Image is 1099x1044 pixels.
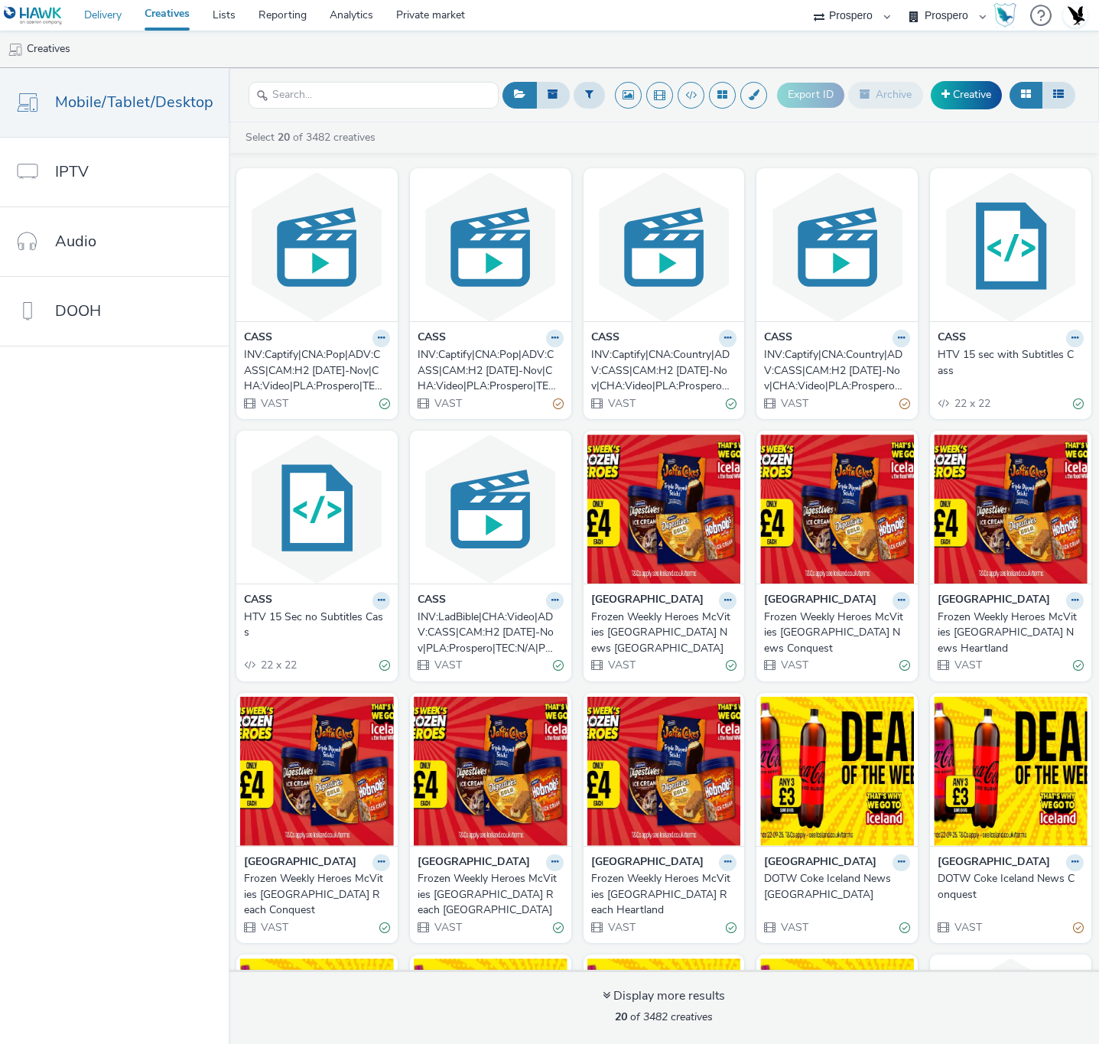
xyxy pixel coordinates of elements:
[764,610,910,656] a: Frozen Weekly Heroes McVities [GEOGRAPHIC_DATA] News Conquest
[278,130,290,145] strong: 20
[1073,395,1084,411] div: Valid
[55,161,89,183] span: IPTV
[938,592,1050,610] strong: [GEOGRAPHIC_DATA]
[259,920,288,935] span: VAST
[764,347,910,394] a: INV:Captify|CNA:Country|ADV:CASS|CAM:H2 [DATE]-Nov|CHA:Video|PLA:Prospero|TEC:N/A|PHA:H2|OBJ:Awar...
[934,697,1088,846] img: DOTW Coke Iceland News Conquest visual
[259,658,297,672] span: 22 x 22
[1073,658,1084,674] div: Valid
[938,330,966,347] strong: CASS
[764,871,904,903] div: DOTW Coke Iceland News [GEOGRAPHIC_DATA]
[615,1010,713,1024] span: of 3482 creatives
[938,347,1084,379] a: HTV 15 sec with Subtitles Cass
[606,920,636,935] span: VAST
[414,172,567,321] img: INV:Captify|CNA:Pop|ADV:CASS|CAM:H2 25 Sept-Nov|CHA:Video|PLA:Prospero|TEC:N/A|PHA:H2|OBJ:Awarene...
[244,330,272,347] strong: CASS
[764,610,904,656] div: Frozen Weekly Heroes McVities [GEOGRAPHIC_DATA] News Conquest
[764,330,792,347] strong: CASS
[938,871,1084,903] a: DOTW Coke Iceland News Conquest
[938,610,1084,656] a: Frozen Weekly Heroes McVities [GEOGRAPHIC_DATA] News Heartland
[55,230,96,252] span: Audio
[433,920,462,935] span: VAST
[379,395,390,411] div: Valid
[418,592,446,610] strong: CASS
[1073,919,1084,935] div: Partially valid
[848,82,923,108] button: Archive
[591,871,731,918] div: Frozen Weekly Heroes McVities [GEOGRAPHIC_DATA] Reach Heartland
[899,919,910,935] div: Valid
[938,610,1078,656] div: Frozen Weekly Heroes McVities [GEOGRAPHIC_DATA] News Heartland
[603,987,725,1005] div: Display more results
[591,592,704,610] strong: [GEOGRAPHIC_DATA]
[240,697,394,846] img: Frozen Weekly Heroes McVities Iceland Reach Conquest visual
[615,1010,627,1024] strong: 20
[726,395,736,411] div: Valid
[764,347,904,394] div: INV:Captify|CNA:Country|ADV:CASS|CAM:H2 [DATE]-Nov|CHA:Video|PLA:Prospero|TEC:N/A|PHA:H2|OBJ:Awar...
[993,3,1016,28] img: Hawk Academy
[779,396,808,411] span: VAST
[938,854,1050,872] strong: [GEOGRAPHIC_DATA]
[244,871,390,918] a: Frozen Weekly Heroes McVities [GEOGRAPHIC_DATA] Reach Conquest
[764,871,910,903] a: DOTW Coke Iceland News [GEOGRAPHIC_DATA]
[591,347,737,394] a: INV:Captify|CNA:Country|ADV:CASS|CAM:H2 [DATE]-Nov|CHA:Video|PLA:Prospero|TEC:N/A|PHA:H2|OBJ:Awar...
[1064,4,1087,27] img: Account UK
[591,330,619,347] strong: CASS
[931,81,1002,109] a: Creative
[240,172,394,321] img: INV:Captify|CNA:Pop|ADV:CASS|CAM:H2 25 Sept-Nov|CHA:Video|PLA:Prospero|TEC:N/A|PHA:H2|OBJ:Awarene...
[244,592,272,610] strong: CASS
[414,434,567,584] img: INV:LadBible|CHA:Video|ADV:CASS|CAM:H2 25 Sept-Nov|PLA:Prospero|TEC:N/A|PHA:H2|OBJ:Awareness|BME:...
[379,658,390,674] div: Valid
[55,300,101,322] span: DOOH
[899,395,910,411] div: Partially valid
[240,434,394,584] img: HTV 15 Sec no Subtitles Cass visual
[953,658,982,672] span: VAST
[379,919,390,935] div: Valid
[764,592,876,610] strong: [GEOGRAPHIC_DATA]
[55,91,213,113] span: Mobile/Tablet/Desktop
[591,854,704,872] strong: [GEOGRAPHIC_DATA]
[587,434,741,584] img: Frozen Weekly Heroes McVities Iceland News London visual
[418,330,446,347] strong: CASS
[418,871,564,918] a: Frozen Weekly Heroes McVities [GEOGRAPHIC_DATA] Reach [GEOGRAPHIC_DATA]
[433,396,462,411] span: VAST
[587,172,741,321] img: INV:Captify|CNA:Country|ADV:CASS|CAM:H2 25 Sept-Nov|CHA:Video|PLA:Prospero|TEC:N/A|PHA:H2|OBJ:Awa...
[414,697,567,846] img: Frozen Weekly Heroes McVities Iceland Reach London visual
[953,920,982,935] span: VAST
[418,610,558,656] div: INV:LadBible|CHA:Video|ADV:CASS|CAM:H2 [DATE]-Nov|PLA:Prospero|TEC:N/A|PHA:H2|OBJ:Awareness|BME:P...
[899,658,910,674] div: Valid
[779,658,808,672] span: VAST
[934,172,1088,321] img: HTV 15 sec with Subtitles Cass visual
[591,347,731,394] div: INV:Captify|CNA:Country|ADV:CASS|CAM:H2 [DATE]-Nov|CHA:Video|PLA:Prospero|TEC:N/A|PHA:H2|OBJ:Awar...
[591,610,737,656] a: Frozen Weekly Heroes McVities [GEOGRAPHIC_DATA] News [GEOGRAPHIC_DATA]
[760,172,914,321] img: INV:Captify|CNA:Country|ADV:CASS|CAM:H2 25 Sept-Nov|CHA:Video|PLA:Prospero|TEC:N/A|PHA:H2|OBJ:Awa...
[993,3,1023,28] a: Hawk Academy
[953,396,990,411] span: 22 x 22
[606,658,636,672] span: VAST
[1010,82,1042,108] button: Grid
[553,919,564,935] div: Valid
[418,347,564,394] a: INV:Captify|CNA:Pop|ADV:CASS|CAM:H2 [DATE]-Nov|CHA:Video|PLA:Prospero|TEC:N/A|PHA:H2|OBJ:Awarenes...
[418,610,564,656] a: INV:LadBible|CHA:Video|ADV:CASS|CAM:H2 [DATE]-Nov|PLA:Prospero|TEC:N/A|PHA:H2|OBJ:Awareness|BME:P...
[726,919,736,935] div: Valid
[779,920,808,935] span: VAST
[244,347,390,394] a: INV:Captify|CNA:Pop|ADV:CASS|CAM:H2 [DATE]-Nov|CHA:Video|PLA:Prospero|TEC:N/A|PHA:H2|OBJ:Awarenes...
[934,434,1088,584] img: Frozen Weekly Heroes McVities Iceland News Heartland visual
[244,610,384,641] div: HTV 15 Sec no Subtitles Cass
[777,83,844,107] button: Export ID
[244,347,384,394] div: INV:Captify|CNA:Pop|ADV:CASS|CAM:H2 [DATE]-Nov|CHA:Video|PLA:Prospero|TEC:N/A|PHA:H2|OBJ:Awarenes...
[418,871,558,918] div: Frozen Weekly Heroes McVities [GEOGRAPHIC_DATA] Reach [GEOGRAPHIC_DATA]
[760,434,914,584] img: Frozen Weekly Heroes McVities Iceland News Conquest visual
[259,396,288,411] span: VAST
[587,697,741,846] img: Frozen Weekly Heroes McVities Iceland Reach Heartland visual
[553,658,564,674] div: Valid
[553,395,564,411] div: Partially valid
[4,6,63,25] img: undefined Logo
[591,871,737,918] a: Frozen Weekly Heroes McVities [GEOGRAPHIC_DATA] Reach Heartland
[938,347,1078,379] div: HTV 15 sec with Subtitles Cass
[726,658,736,674] div: Valid
[418,854,530,872] strong: [GEOGRAPHIC_DATA]
[8,42,23,57] img: mobile
[418,347,558,394] div: INV:Captify|CNA:Pop|ADV:CASS|CAM:H2 [DATE]-Nov|CHA:Video|PLA:Prospero|TEC:N/A|PHA:H2|OBJ:Awarenes...
[764,854,876,872] strong: [GEOGRAPHIC_DATA]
